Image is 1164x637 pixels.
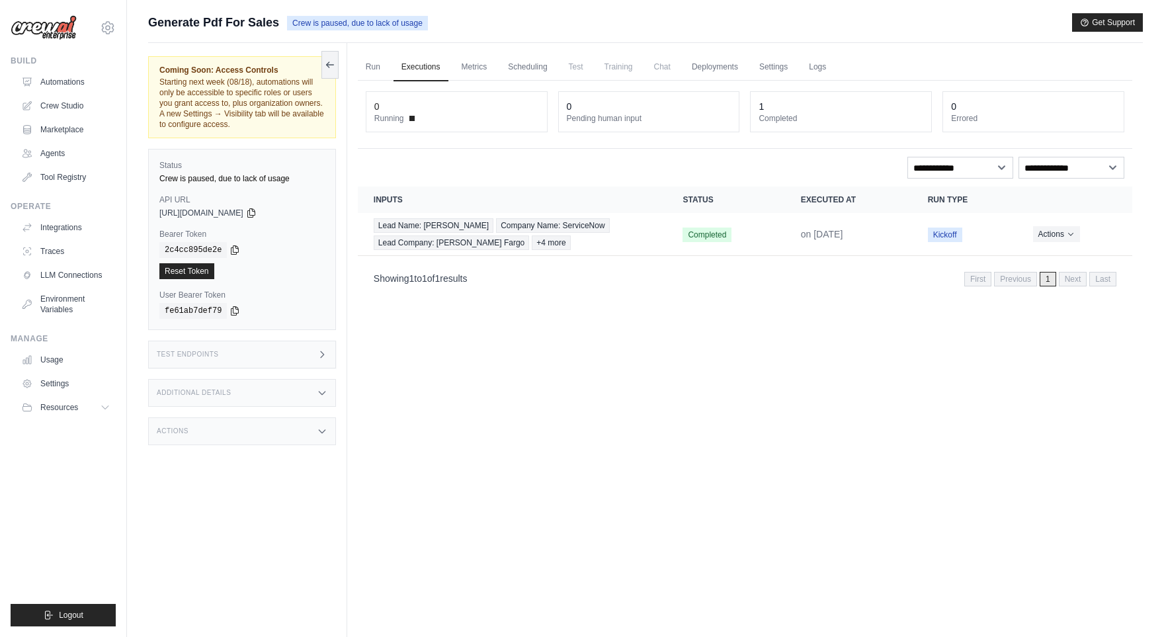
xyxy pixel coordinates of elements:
[567,113,731,124] dt: Pending human input
[287,16,428,30] span: Crew is paused, due to lack of usage
[159,65,325,75] span: Coming Soon: Access Controls
[374,218,651,250] a: View execution details for Lead Name
[16,265,116,286] a: LLM Connections
[16,397,116,418] button: Resources
[532,235,570,250] span: +4 more
[951,100,956,113] div: 0
[16,373,116,394] a: Settings
[358,261,1132,295] nav: Pagination
[683,228,731,242] span: Completed
[1072,13,1143,32] button: Get Support
[801,229,843,239] time: August 6, 2025 at 19:47 EDT
[159,303,227,319] code: fe61ab7def79
[157,351,219,359] h3: Test Endpoints
[646,54,679,80] span: Chat is not available until the deployment is complete
[500,54,555,81] a: Scheduling
[1089,272,1116,286] span: Last
[454,54,495,81] a: Metrics
[374,113,404,124] span: Running
[159,194,325,205] label: API URL
[358,54,388,81] a: Run
[358,187,1132,295] section: Crew executions table
[964,272,991,286] span: First
[912,187,1017,213] th: Run Type
[409,273,415,284] span: 1
[11,56,116,66] div: Build
[11,604,116,626] button: Logout
[928,228,962,242] span: Kickoff
[59,610,83,620] span: Logout
[801,54,834,81] a: Logs
[1033,226,1080,242] button: Actions for execution
[759,113,923,124] dt: Completed
[16,71,116,93] a: Automations
[358,187,667,213] th: Inputs
[374,218,493,233] span: Lead Name: [PERSON_NAME]
[159,290,325,300] label: User Bearer Token
[159,242,227,258] code: 2c4cc895de2e
[11,15,77,40] img: Logo
[422,273,427,284] span: 1
[159,208,243,218] span: [URL][DOMAIN_NAME]
[374,100,380,113] div: 0
[157,427,188,435] h3: Actions
[785,187,912,213] th: Executed at
[11,201,116,212] div: Operate
[374,235,529,250] span: Lead Company: [PERSON_NAME] Fargo
[597,54,641,80] span: Training is not available until the deployment is complete
[374,272,468,285] p: Showing to of results
[148,13,279,32] span: Generate Pdf For Sales
[159,263,214,279] a: Reset Token
[16,119,116,140] a: Marketplace
[496,218,609,233] span: Company Name: ServiceNow
[40,402,78,413] span: Resources
[751,54,796,81] a: Settings
[16,241,116,262] a: Traces
[567,100,572,113] div: 0
[994,272,1037,286] span: Previous
[11,333,116,344] div: Manage
[16,349,116,370] a: Usage
[1059,272,1087,286] span: Next
[16,143,116,164] a: Agents
[435,273,440,284] span: 1
[561,54,591,80] span: Test
[159,173,325,184] div: Crew is paused, due to lack of usage
[16,95,116,116] a: Crew Studio
[667,187,784,213] th: Status
[16,288,116,320] a: Environment Variables
[16,167,116,188] a: Tool Registry
[16,217,116,238] a: Integrations
[159,229,325,239] label: Bearer Token
[159,77,324,129] span: Starting next week (08/18), automations will only be accessible to specific roles or users you gr...
[759,100,764,113] div: 1
[951,113,1116,124] dt: Errored
[684,54,746,81] a: Deployments
[964,272,1116,286] nav: Pagination
[159,160,325,171] label: Status
[394,54,448,81] a: Executions
[1040,272,1056,286] span: 1
[157,389,231,397] h3: Additional Details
